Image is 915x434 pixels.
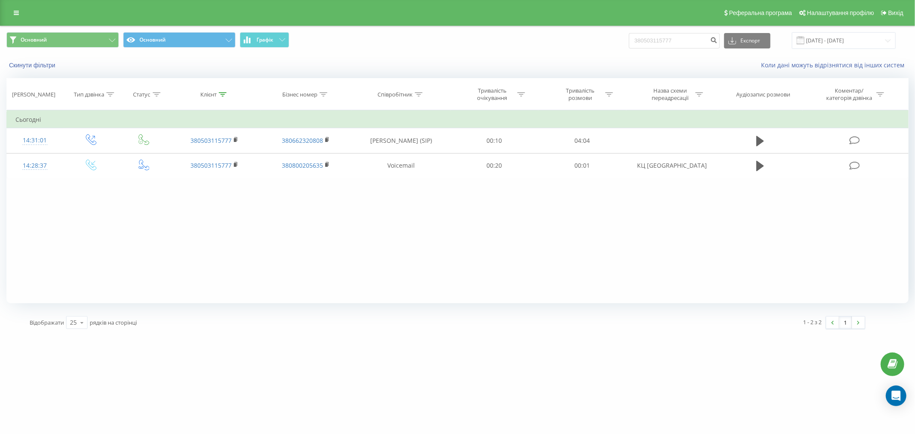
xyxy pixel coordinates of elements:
td: 00:01 [538,153,626,178]
button: Скинути фільтри [6,61,60,69]
div: [PERSON_NAME] [12,91,55,98]
div: 1 - 2 з 2 [803,318,822,326]
div: Open Intercom Messenger [886,386,906,406]
td: 04:04 [538,128,626,153]
button: Графік [240,32,289,48]
a: 380662320808 [282,136,323,145]
span: Відображати [30,319,64,326]
div: Бізнес номер [282,91,317,98]
span: Графік [257,37,273,43]
div: Коментар/категорія дзвінка [824,87,874,102]
input: Пошук за номером [629,33,720,48]
div: Статус [133,91,151,98]
span: Вихід [888,9,903,16]
button: Основний [123,32,236,48]
button: Основний [6,32,119,48]
span: Реферальна програма [729,9,792,16]
span: рядків на сторінці [90,319,137,326]
td: [PERSON_NAME] (SIP) [352,128,450,153]
div: Клієнт [200,91,217,98]
div: Співробітник [377,91,413,98]
td: 00:10 [450,128,538,153]
td: Voicemail [352,153,450,178]
a: 380503115777 [190,161,232,169]
div: Тип дзвінка [74,91,104,98]
div: 14:28:37 [15,157,54,174]
a: 1 [839,316,852,329]
div: Тривалість розмови [557,87,603,102]
a: Коли дані можуть відрізнятися вiд інших систем [761,61,909,69]
a: 380800205635 [282,161,323,169]
span: Основний [21,36,47,43]
button: Експорт [724,33,770,48]
a: 380503115777 [190,136,232,145]
span: Налаштування профілю [807,9,874,16]
td: 00:20 [450,153,538,178]
td: КЦ [GEOGRAPHIC_DATA] [626,153,718,178]
div: 25 [70,318,77,327]
td: Сьогодні [7,111,909,128]
div: Назва схеми переадресації [647,87,693,102]
div: Тривалість очікування [469,87,515,102]
div: Аудіозапис розмови [736,91,790,98]
div: 14:31:01 [15,132,54,149]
